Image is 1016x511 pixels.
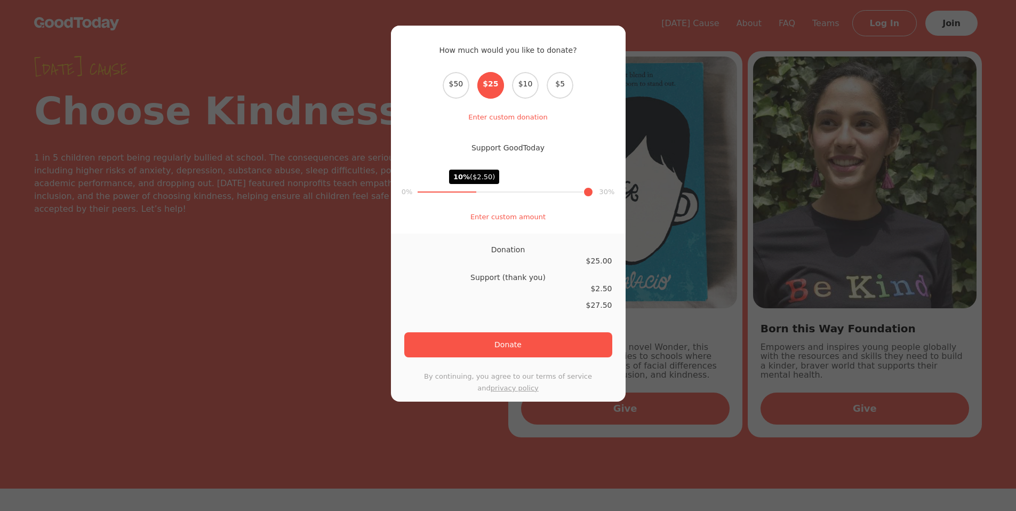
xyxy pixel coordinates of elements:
div: Donation [404,244,612,255]
a: privacy policy [491,384,539,392]
span: 27.50 [590,301,612,309]
span: ($2.50) [470,173,495,181]
h2: Support GoodToday [391,123,626,170]
a: Enter custom amount [470,213,546,221]
a: Enter custom donation [468,113,547,121]
span: $25 [477,72,504,99]
span: 25.00 [590,257,612,265]
p: By continuing, you agree to our terms of service and [404,371,612,394]
div: $ [404,283,612,294]
div: $ [404,255,612,267]
span: $10 [512,72,539,99]
button: Donate [404,332,612,357]
div: 10% [449,170,500,185]
div: 0% [402,187,413,197]
div: 30% [599,187,614,197]
div: Support (thank you) [404,272,612,283]
span: 2.50 [595,284,612,293]
span: $5 [547,72,573,99]
span: $50 [443,72,469,99]
h2: How much would you like to donate? [391,26,626,72]
div: $ [404,300,612,311]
